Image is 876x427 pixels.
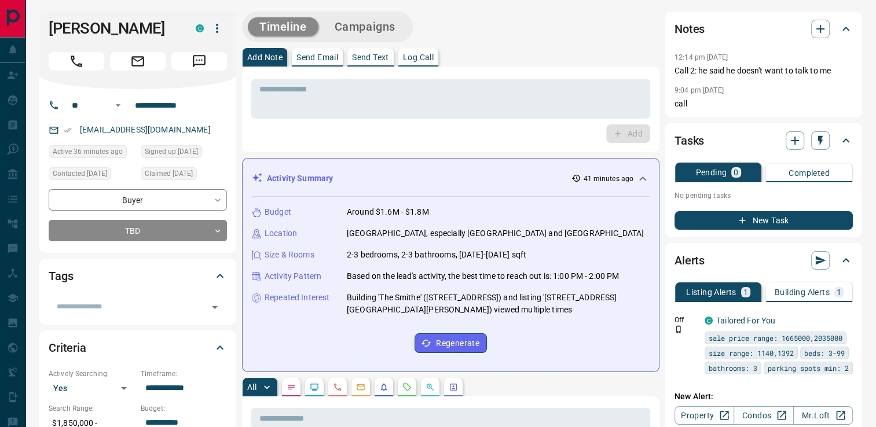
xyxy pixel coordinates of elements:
[675,406,734,425] a: Property
[49,369,135,379] p: Actively Searching:
[111,98,125,112] button: Open
[837,288,841,296] p: 1
[267,172,333,185] p: Activity Summary
[141,369,227,379] p: Timeframe:
[171,52,227,71] span: Message
[709,362,757,374] span: bathrooms: 3
[141,403,227,414] p: Budget:
[141,167,227,183] div: Sun Oct 12 2025
[768,362,849,374] span: parking spots min: 2
[347,227,644,240] p: [GEOGRAPHIC_DATA], especially [GEOGRAPHIC_DATA] and [GEOGRAPHIC_DATA]
[675,391,853,403] p: New Alert:
[352,53,389,61] p: Send Text
[709,347,794,359] span: size range: 1140,1392
[49,334,227,362] div: Criteria
[695,168,727,176] p: Pending
[403,53,434,61] p: Log Call
[775,288,830,296] p: Building Alerts
[734,168,738,176] p: 0
[675,98,853,110] p: call
[716,316,775,325] a: Tailored For You
[347,206,429,218] p: Around $1.6M - $1.8M
[347,270,619,282] p: Based on the lead's activity, the best time to reach out is: 1:00 PM - 2:00 PM
[709,332,842,344] span: sale price range: 1665000,2035000
[248,17,318,36] button: Timeline
[675,65,853,77] p: Call 2: he said he doesn't want to talk to me
[207,299,223,315] button: Open
[252,168,650,189] div: Activity Summary41 minutes ago
[265,270,321,282] p: Activity Pattern
[675,187,853,204] p: No pending tasks
[247,383,256,391] p: All
[675,15,853,43] div: Notes
[675,315,698,325] p: Off
[110,52,166,71] span: Email
[287,382,296,392] svg: Notes
[49,167,135,183] div: Sun Oct 12 2025
[49,267,73,285] h2: Tags
[686,288,736,296] p: Listing Alerts
[793,406,853,425] a: Mr.Loft
[145,168,193,179] span: Claimed [DATE]
[734,406,793,425] a: Condos
[449,382,458,392] svg: Agent Actions
[675,251,705,270] h2: Alerts
[141,145,227,161] div: Sun Oct 12 2025
[675,211,853,230] button: New Task
[265,249,314,261] p: Size & Rooms
[426,382,435,392] svg: Opportunities
[247,53,283,61] p: Add Note
[49,220,227,241] div: TBD
[49,379,135,397] div: Yes
[705,316,713,325] div: condos.ca
[49,189,227,211] div: Buyer
[675,131,704,150] h2: Tasks
[265,292,329,304] p: Repeated Interest
[310,382,319,392] svg: Lead Browsing Activity
[49,52,104,71] span: Call
[675,86,724,94] p: 9:04 pm [DATE]
[583,174,633,184] p: 41 minutes ago
[296,53,338,61] p: Send Email
[49,262,227,290] div: Tags
[402,382,412,392] svg: Requests
[333,382,342,392] svg: Calls
[53,168,107,179] span: Contacted [DATE]
[347,292,650,316] p: Building 'The Smithe' ([STREET_ADDRESS]) and listing '[STREET_ADDRESS][GEOGRAPHIC_DATA][PERSON_NA...
[789,169,830,177] p: Completed
[347,249,526,261] p: 2-3 bedrooms, 2-3 bathrooms, [DATE]-[DATE] sqft
[675,53,728,61] p: 12:14 pm [DATE]
[145,146,198,157] span: Signed up [DATE]
[53,146,123,157] span: Active 36 minutes ago
[804,347,845,359] span: beds: 3-99
[49,403,135,414] p: Search Range:
[49,338,86,357] h2: Criteria
[356,382,365,392] svg: Emails
[675,325,683,333] svg: Push Notification Only
[64,126,72,134] svg: Email Verified
[675,20,705,38] h2: Notes
[675,127,853,154] div: Tasks
[196,24,204,32] div: condos.ca
[265,227,297,240] p: Location
[49,19,178,38] h1: [PERSON_NAME]
[323,17,407,36] button: Campaigns
[265,206,291,218] p: Budget
[80,125,211,134] a: [EMAIL_ADDRESS][DOMAIN_NAME]
[675,246,853,274] div: Alerts
[415,333,487,353] button: Regenerate
[49,145,135,161] div: Tue Oct 14 2025
[743,288,748,296] p: 1
[379,382,388,392] svg: Listing Alerts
